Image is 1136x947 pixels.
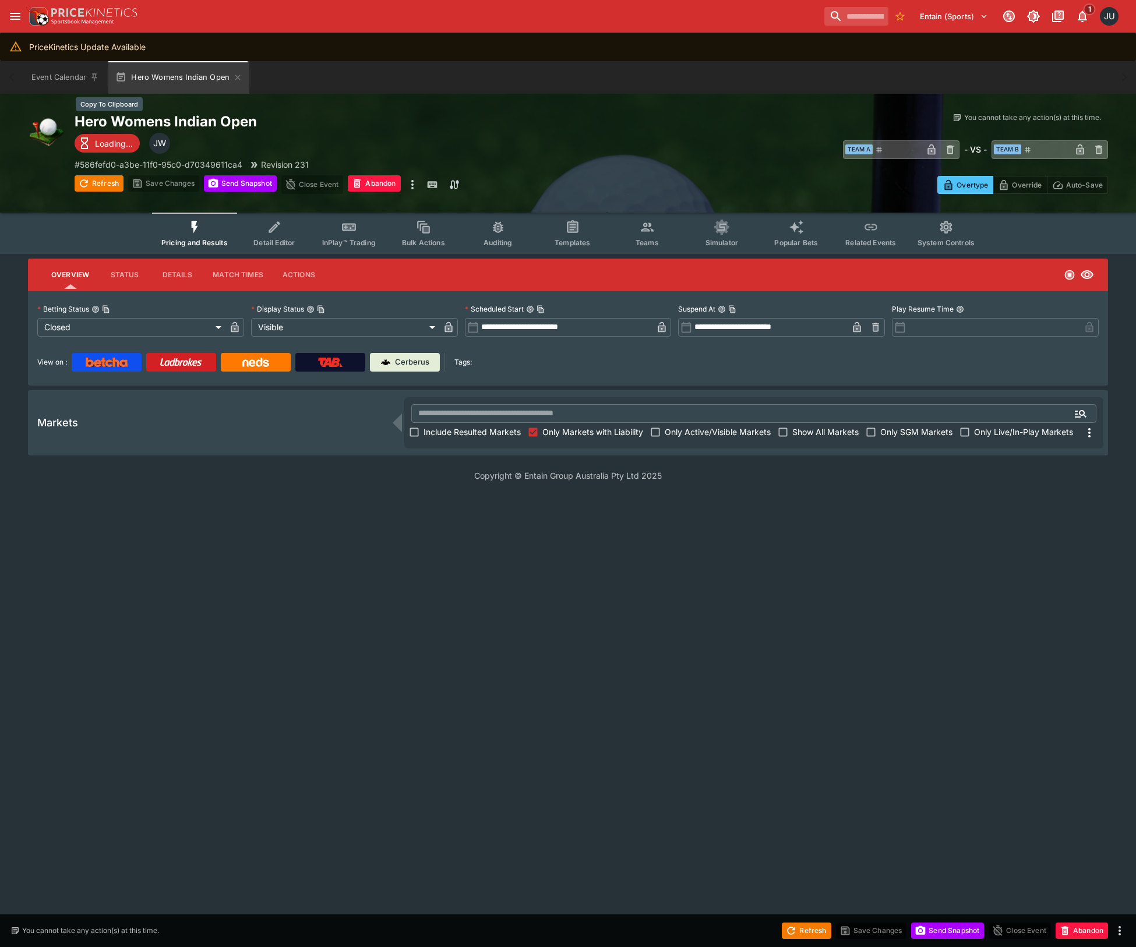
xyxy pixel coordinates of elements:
div: Visible [251,318,439,337]
button: Suspend AtCopy To Clipboard [718,305,726,313]
p: Loading... [95,137,133,150]
span: Simulator [705,238,738,247]
a: Cerberus [370,353,440,372]
svg: More [1082,426,1096,440]
p: Play Resume Time [892,304,954,314]
img: PriceKinetics [51,8,137,17]
button: more [1113,924,1127,938]
svg: Visible [1080,268,1094,282]
span: Only Active/Visible Markets [665,426,771,438]
button: Send Snapshot [204,175,277,192]
img: Ladbrokes [160,358,202,367]
input: search [824,7,888,26]
span: Pricing and Results [161,238,228,247]
img: TabNZ [318,358,343,367]
button: Justin.Walsh [1096,3,1122,29]
div: Event type filters [152,213,984,254]
span: Mark an event as closed and abandoned. [1056,924,1108,935]
span: Popular Bets [774,238,818,247]
button: Status [98,261,151,289]
img: Cerberus [381,358,390,367]
button: Overtype [937,176,993,194]
span: Include Resulted Markets [424,426,521,438]
p: Cerberus [395,356,429,368]
h2: Copy To Clipboard [75,112,591,130]
span: Team A [845,144,873,154]
button: Copy To Clipboard [102,305,110,313]
span: Auditing [484,238,512,247]
p: Scheduled Start [465,304,524,314]
span: Detail Editor [253,238,295,247]
button: Details [151,261,203,289]
button: Copy To Clipboard [537,305,545,313]
button: Display StatusCopy To Clipboard [306,305,315,313]
img: Sportsbook Management [51,19,114,24]
img: Neds [242,358,269,367]
span: Templates [555,238,590,247]
button: Copy To Clipboard [317,305,325,313]
button: Play Resume Time [956,305,964,313]
button: Documentation [1047,6,1068,27]
p: Revision 231 [261,158,309,171]
span: Mark an event as closed and abandoned. [348,177,400,189]
span: Related Events [845,238,896,247]
div: Closed [37,318,225,337]
p: Display Status [251,304,304,314]
span: Show All Markets [792,426,859,438]
p: You cannot take any action(s) at this time. [964,112,1101,123]
button: Select Tenant [913,7,995,26]
div: Justin Walsh [149,133,170,154]
p: Overtype [957,179,988,191]
button: Refresh [75,175,124,192]
button: Event Calendar [24,61,106,94]
span: Only Markets with Liability [542,426,643,438]
svg: Closed [1064,269,1075,281]
button: No Bookmarks [891,7,909,26]
button: Abandon [1056,923,1108,939]
button: Abandon [348,175,400,192]
label: View on : [37,353,67,372]
span: Teams [636,238,659,247]
button: Overview [42,261,98,289]
span: Team B [994,144,1021,154]
p: Auto-Save [1066,179,1103,191]
img: PriceKinetics Logo [26,5,49,28]
p: Suspend At [678,304,715,314]
button: Connected to PK [999,6,1019,27]
button: Auto-Save [1047,176,1108,194]
button: Notifications [1072,6,1093,27]
button: Actions [273,261,325,289]
span: Bulk Actions [402,238,445,247]
div: Justin.Walsh [1100,7,1119,26]
button: Copy To Clipboard [728,305,736,313]
button: Scheduled StartCopy To Clipboard [526,305,534,313]
button: Refresh [782,923,831,939]
span: 1 [1084,3,1096,15]
button: Betting StatusCopy To Clipboard [91,305,100,313]
span: Only SGM Markets [880,426,952,438]
div: Copy To Clipboard [76,97,143,111]
p: Betting Status [37,304,89,314]
label: Tags: [454,353,472,372]
img: Betcha [86,358,128,367]
button: Toggle light/dark mode [1023,6,1044,27]
h6: - VS - [964,143,987,156]
p: Override [1012,179,1042,191]
h5: Markets [37,416,78,429]
span: InPlay™ Trading [322,238,376,247]
button: more [405,175,419,194]
button: Override [993,176,1047,194]
p: Copy To Clipboard [75,158,242,171]
button: open drawer [5,6,26,27]
img: golf.png [28,112,65,150]
button: Open [1070,403,1091,424]
button: Send Snapshot [911,923,984,939]
div: PriceKinetics Update Available [29,36,146,58]
span: System Controls [918,238,975,247]
button: Hero Womens Indian Open [108,61,249,94]
button: Match Times [203,261,273,289]
span: Only Live/In-Play Markets [974,426,1073,438]
p: You cannot take any action(s) at this time. [22,925,159,936]
div: Start From [937,176,1108,194]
